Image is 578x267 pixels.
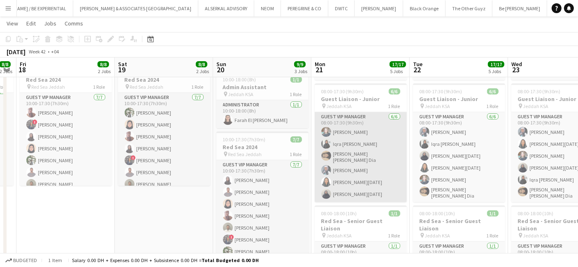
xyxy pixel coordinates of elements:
[229,235,234,239] span: !
[523,232,549,239] span: Jeddah KSA
[327,103,352,109] span: Jeddah KSA
[412,65,422,74] span: 22
[327,232,352,239] span: Jeddah KSA
[223,76,256,83] span: 10:00-18:00 (8h)
[315,217,407,232] h3: Red Sea - Senior Guest Liaison
[487,232,499,239] span: 1 Role
[313,65,325,74] span: 21
[228,151,262,157] span: Red Sea Jeddah
[13,258,37,263] span: Budgeted
[196,68,209,74] div: 2 Jobs
[216,131,309,253] app-job-card: 10:00-17:30 (7h30m)7/7Red Sea 2024 Red Sea Jeddah1 RoleGuest VIP Manager7/710:00-17:30 (7h30m)[PE...
[295,68,307,74] div: 3 Jobs
[446,0,492,16] button: The Other Guyz
[202,257,259,263] span: Total Budgeted 0.00 DH
[61,18,86,29] a: Comms
[290,91,302,97] span: 1 Role
[215,65,226,74] span: 20
[294,61,306,67] span: 9/9
[118,76,210,83] h3: Red Sea 2024
[315,95,407,103] h3: Guest Liaison - Junior
[487,103,499,109] span: 1 Role
[290,76,302,83] span: 1/1
[131,155,136,160] span: !
[216,160,309,260] app-card-role: Guest VIP Manager7/710:00-17:30 (7h30m)[PERSON_NAME][PERSON_NAME][PERSON_NAME][PERSON_NAME][PERSO...
[518,210,554,216] span: 08:00-18:00 (10h)
[198,0,254,16] button: ALSERKAL ADVISORY
[32,120,37,124] span: !
[388,103,400,109] span: 1 Role
[20,76,112,83] h3: Red Sea 2024
[20,93,112,192] app-card-role: Guest VIP Manager7/710:00-17:30 (7h30m)[PERSON_NAME]![PERSON_NAME][PERSON_NAME][PERSON_NAME][PERS...
[315,60,325,68] span: Mon
[321,210,357,216] span: 08:00-18:00 (10h)
[97,61,109,67] span: 8/8
[7,20,18,27] span: View
[196,61,207,67] span: 8/8
[216,143,309,151] h3: Red Sea 2024
[425,103,450,109] span: Jeddah KSA
[20,60,26,68] span: Fri
[23,18,39,29] a: Edit
[281,0,328,16] button: PEREGRINE & CO
[413,112,505,202] app-card-role: Guest VIP Manager6/608:00-17:30 (9h30m)[PERSON_NAME]Iqra [PERSON_NAME][PERSON_NAME][DATE][PERSON_...
[19,65,26,74] span: 18
[65,20,83,27] span: Comms
[487,88,499,94] span: 6/6
[510,65,522,74] span: 23
[27,48,48,55] span: Week 42
[45,257,65,263] span: 1 item
[413,217,505,232] h3: Red Sea - Senior Guest Liaison
[487,210,499,216] span: 1/1
[315,83,407,202] app-job-card: 08:00-17:30 (9h30m)6/6Guest Liaison - Junior Jeddah KSA1 RoleGuest VIP Manager6/608:00-17:30 (9h3...
[420,210,455,216] span: 08:00-18:00 (10h)
[403,0,446,16] button: Black Orange
[216,83,309,91] h3: Admin Assistant
[523,103,549,109] span: Jeddah KSA
[93,84,105,90] span: 1 Role
[130,84,164,90] span: Red Sea Jeddah
[118,60,127,68] span: Sat
[389,210,400,216] span: 1/1
[20,64,112,186] app-job-card: 10:00-17:30 (7h30m)7/7Red Sea 2024 Red Sea Jeddah1 RoleGuest VIP Manager7/710:00-17:30 (7h30m)[PE...
[72,257,259,263] div: Salary 0.00 DH + Expenses 0.00 DH + Subsistence 0.00 DH =
[420,88,462,94] span: 08:00-17:30 (9h30m)
[4,256,38,265] button: Budgeted
[44,20,56,27] span: Jobs
[315,112,407,202] app-card-role: Guest VIP Manager6/608:00-17:30 (9h30m)[PERSON_NAME]Iqra [PERSON_NAME][PERSON_NAME] [PERSON_NAME]...
[413,83,505,202] app-job-card: 08:00-17:30 (9h30m)6/6Guest Liaison - Junior Jeddah KSA1 RoleGuest VIP Manager6/608:00-17:30 (9h3...
[390,68,406,74] div: 5 Jobs
[413,95,505,103] h3: Guest Liaison - Junior
[73,0,198,16] button: [PERSON_NAME] & ASSOCIATES [GEOGRAPHIC_DATA]
[511,60,522,68] span: Wed
[216,60,226,68] span: Sun
[51,48,59,55] div: +04
[290,151,302,157] span: 1 Role
[321,88,364,94] span: 08:00-17:30 (9h30m)
[413,60,422,68] span: Tue
[32,84,65,90] span: Red Sea Jeddah
[98,68,111,74] div: 2 Jobs
[290,136,302,143] span: 7/7
[492,0,547,16] button: Be [PERSON_NAME]
[118,93,210,192] app-card-role: Guest VIP Manager7/710:00-17:30 (7h30m)[PERSON_NAME][PERSON_NAME][PERSON_NAME][PERSON_NAME]![PERS...
[192,84,204,90] span: 1 Role
[425,232,450,239] span: Jeddah KSA
[216,71,309,128] app-job-card: 10:00-18:00 (8h)1/1Admin Assistant Jeddah KSA1 RoleAdministrator1/110:00-18:00 (8h)Farah El [PERS...
[254,0,281,16] button: NEOM
[118,64,210,186] app-job-card: 10:00-17:30 (7h30m)7/7Red Sea 2024 Red Sea Jeddah1 RoleGuest VIP Manager7/710:00-17:30 (7h30m)[PE...
[355,0,403,16] button: [PERSON_NAME]
[388,232,400,239] span: 1 Role
[41,18,60,29] a: Jobs
[518,88,561,94] span: 08:00-17:30 (9h30m)
[216,100,309,128] app-card-role: Administrator1/110:00-18:00 (8h)Farah El [PERSON_NAME]
[228,91,254,97] span: Jeddah KSA
[3,18,21,29] a: View
[328,0,355,16] button: DWTC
